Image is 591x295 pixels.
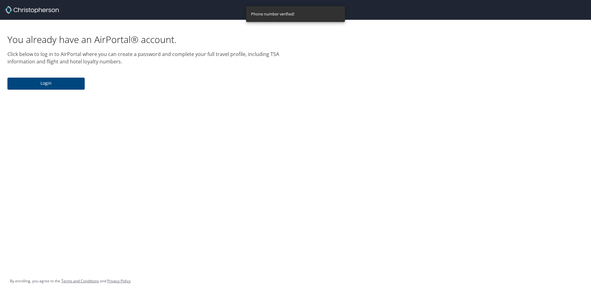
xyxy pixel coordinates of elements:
div: Phone number verified! [251,8,294,20]
span: Login [12,79,80,87]
a: Privacy Policy [107,278,130,284]
a: Terms and Conditions [61,278,99,284]
p: Click below to log in to AirPortal where you can create a password and complete your full travel ... [7,50,288,65]
div: By enrolling, you agree to the and . [10,273,131,289]
h1: You already have an AirPortal® account. [7,33,288,45]
img: cbt logo [5,6,59,14]
button: Login [7,78,85,90]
